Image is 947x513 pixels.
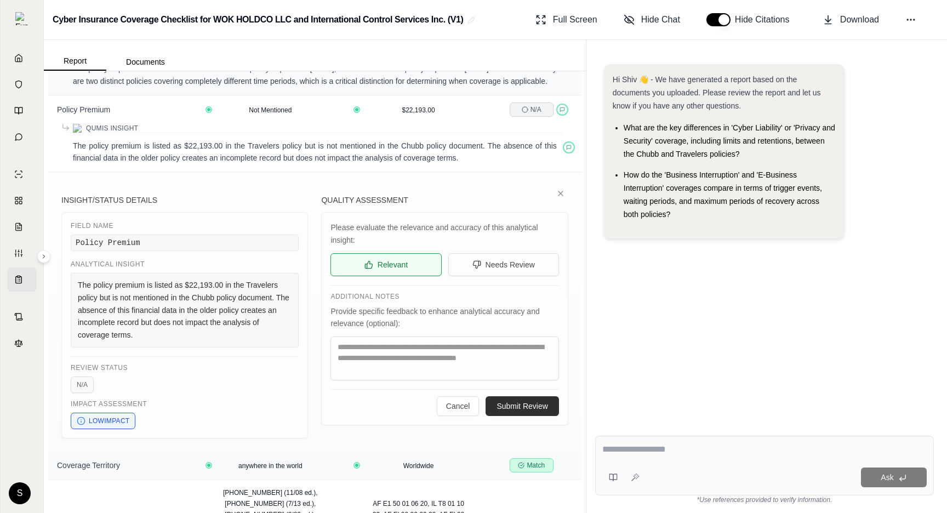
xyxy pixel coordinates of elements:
[7,267,37,292] a: Coverage Table
[355,108,358,111] button: View confidence details
[330,253,441,276] button: Relevant
[330,221,558,247] div: Please evaluate the relevance and accuracy of this analytical insight:
[11,8,33,30] button: Expand sidebar
[330,292,558,301] div: Additional Notes
[531,9,602,31] button: Full Screen
[613,75,821,110] span: Hi Shiv 👋 - We have generated a report based on the documents you uploaded. Please review the rep...
[7,99,37,123] a: Prompt Library
[437,396,480,416] button: Cancel
[330,305,558,330] div: Provide specific feedback to enhance analytical accuracy and relevance (optional):
[7,46,37,70] a: Home
[15,12,28,25] img: Expand sidebar
[53,10,463,30] h2: Cyber Insurance Coverage Checklist for WOK HOLDCO LLC and International Control Services Inc. (V1)
[7,72,37,96] a: Documents Vault
[619,9,684,31] button: Hide Chat
[7,125,37,149] a: Chat
[71,400,299,408] div: Impact Assessment
[486,396,558,416] button: Submit Review
[624,170,822,219] span: How do the 'Business Interruption' and 'E-Business Interruption' coverages compare in terms of tr...
[71,235,299,251] div: Policy Premium
[840,13,879,26] span: Download
[486,259,535,270] span: Needs Review
[71,221,299,230] div: Field Name
[9,482,31,504] div: S
[735,13,796,26] span: Hide Citations
[861,468,927,487] button: Ask
[321,195,568,206] h5: Quality Assessment
[553,13,597,26] span: Full Screen
[553,186,568,201] button: Close feedback
[86,124,138,133] span: Qumis Insight
[7,305,37,329] a: Contract Analysis
[7,241,37,265] a: Custom Report
[73,140,557,165] p: The policy premium is listed as $22,193.00 in the Travelers policy but is not mentioned in the Ch...
[57,460,187,471] div: Coverage Territory
[207,464,210,467] button: View confidence details
[71,413,135,429] span: Low Impact
[207,108,210,111] button: View confidence details
[37,250,50,263] button: Expand sidebar
[71,273,299,347] div: The policy premium is listed as $22,193.00 in the Travelers policy but is not mentioned in the Ch...
[7,189,37,213] a: Policy Comparisons
[57,104,187,115] div: Policy Premium
[71,260,299,269] div: Analytical Insight
[249,106,292,114] span: Not Mentioned
[44,52,106,71] button: Report
[106,53,185,71] button: Documents
[378,259,408,270] span: Relevant
[355,464,358,467] button: View confidence details
[7,162,37,186] a: Single Policy
[403,462,434,470] span: Worldwide
[563,141,575,153] button: Positive feedback provided
[73,124,82,133] img: Qumis Logo
[7,215,37,239] a: Claim Coverage
[530,105,541,114] span: N/A
[818,9,883,31] button: Download
[641,13,680,26] span: Hide Chat
[238,462,303,470] span: anywhere in the world
[71,377,94,393] span: N/A
[595,495,934,504] div: *Use references provided to verify information.
[71,363,299,372] div: Review Status
[448,253,559,276] button: Needs Review
[556,104,568,116] button: Positive feedback provided
[881,473,893,482] span: Ask
[624,123,835,158] span: What are the key differences in 'Cyber Liability' or 'Privacy and Security' coverage, including l...
[7,331,37,355] a: Legal Search Engine
[73,62,557,88] p: The policy expiration dates are different: the Chubb policy expired on [DATE], while the Traveler...
[402,106,435,114] span: $22,193.00
[61,195,308,206] h5: Insight/Status Details
[527,461,545,470] span: Match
